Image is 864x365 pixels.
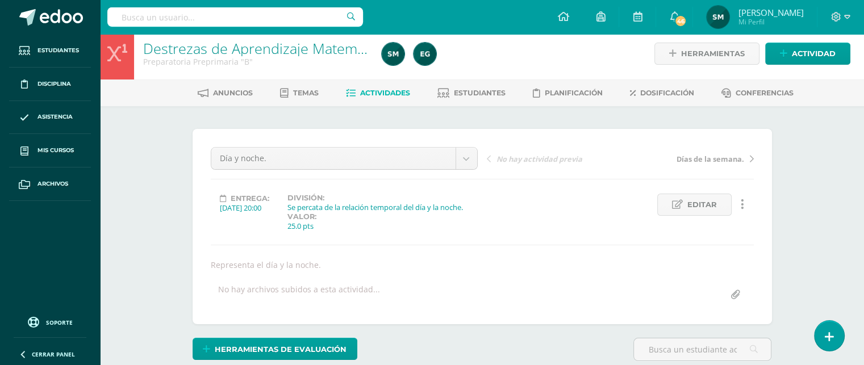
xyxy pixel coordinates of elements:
[213,89,253,97] span: Anuncios
[206,259,758,270] div: Representa el día y la noche.
[634,338,771,360] input: Busca un estudiante aquí...
[37,46,79,55] span: Estudiantes
[620,153,754,164] a: Días de la semana.
[545,89,603,97] span: Planificación
[677,154,744,164] span: Días de la semana.
[46,318,73,326] span: Soporte
[287,221,316,231] div: 25.0 pts
[143,40,368,56] h1: Destrezas de Aprendizaje Matemático
[738,7,803,18] span: [PERSON_NAME]
[382,43,404,65] img: b93e52a087127cb49e6044ba4cbaaca0.png
[287,202,463,212] div: Se percata de la relación temporal del día y la noche.
[346,84,410,102] a: Actividades
[454,89,506,97] span: Estudiantes
[640,89,694,97] span: Dosificación
[9,167,91,201] a: Archivos
[533,84,603,102] a: Planificación
[654,43,759,65] a: Herramientas
[674,15,687,27] span: 46
[293,89,319,97] span: Temas
[681,43,745,64] span: Herramientas
[37,79,71,89] span: Disciplina
[736,89,794,97] span: Conferencias
[32,350,75,358] span: Cerrar panel
[193,338,357,360] a: Herramientas de evaluación
[220,148,447,169] span: Día y noche.
[143,39,388,58] a: Destrezas de Aprendizaje Matemático
[211,148,477,169] a: Día y noche.
[9,68,91,101] a: Disciplina
[218,284,380,306] div: No hay archivos subidos a esta actividad...
[765,43,850,65] a: Actividad
[496,154,582,164] span: No hay actividad previa
[687,194,717,215] span: Editar
[14,314,86,329] a: Soporte
[220,203,269,213] div: [DATE] 20:00
[107,7,363,27] input: Busca un usuario...
[231,194,269,203] span: Entrega:
[9,34,91,68] a: Estudiantes
[287,212,316,221] label: Valor:
[198,84,253,102] a: Anuncios
[437,84,506,102] a: Estudiantes
[792,43,836,64] span: Actividad
[630,84,694,102] a: Dosificación
[37,146,74,155] span: Mis cursos
[360,89,410,97] span: Actividades
[280,84,319,102] a: Temas
[707,6,729,28] img: b93e52a087127cb49e6044ba4cbaaca0.png
[9,134,91,167] a: Mis cursos
[287,194,463,202] label: División:
[143,56,368,67] div: Preparatoria Preprimaria 'B'
[37,112,73,121] span: Asistencia
[215,339,347,360] span: Herramientas de evaluación
[414,43,436,65] img: 4615313cb8110bcdf70a3d7bb033b77e.png
[721,84,794,102] a: Conferencias
[738,17,803,27] span: Mi Perfil
[37,179,68,188] span: Archivos
[9,101,91,135] a: Asistencia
